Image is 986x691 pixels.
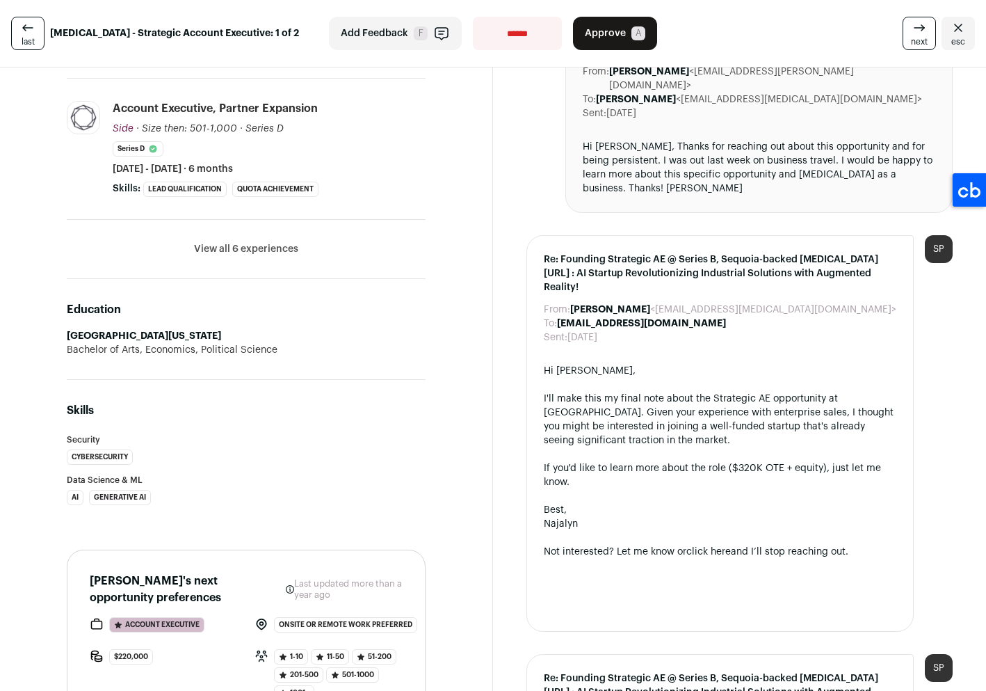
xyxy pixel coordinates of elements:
a: click here [686,547,731,557]
h2: [PERSON_NAME]'s next opportunity preferences [90,573,280,606]
span: Skills: [113,182,140,196]
b: [PERSON_NAME] [570,305,650,315]
span: next [911,36,928,47]
div: Best, [544,503,896,517]
h2: Education [67,301,426,318]
span: F [414,26,428,40]
span: 11-50 [311,649,349,665]
li: Quota Achievement [232,182,318,197]
p: Last updated more than a year ago [294,578,403,601]
dt: Sent: [583,106,606,120]
strong: [GEOGRAPHIC_DATA][US_STATE] [67,331,221,341]
span: 51-200 [352,649,396,665]
span: Account Executive [109,617,204,633]
span: esc [951,36,965,47]
h3: Data Science & ML [67,476,426,484]
div: Account Executive, Partner Expansion [113,101,318,116]
span: A [631,26,645,40]
b: [EMAIL_ADDRESS][DOMAIN_NAME] [557,319,726,328]
button: Approve A [573,17,657,50]
span: 201-500 [274,667,323,683]
dd: <[EMAIL_ADDRESS][MEDICAL_DATA][DOMAIN_NAME]> [596,93,922,106]
dd: <[EMAIL_ADDRESS][PERSON_NAME][DOMAIN_NAME]> [609,65,935,93]
span: [DATE] - [DATE] · 6 months [113,162,233,176]
a: next [903,17,936,50]
span: 1-10 [274,649,308,665]
b: [PERSON_NAME] [596,95,676,104]
li: Lead Qualification [143,182,227,197]
button: Add Feedback F [329,17,462,50]
div: Hi [PERSON_NAME], [544,364,896,378]
div: Najalyn [544,517,896,531]
span: · [240,122,243,136]
dt: To: [544,317,557,331]
dt: To: [583,93,596,106]
span: Approve [585,26,626,40]
div: Hi [PERSON_NAME], Thanks for reaching out about this opportunity and for being persistent. I was ... [583,140,935,196]
li: Generative AI [89,490,151,505]
span: Re: Founding Strategic AE @ Series B, Sequoia-backed [MEDICAL_DATA][URL] : AI Startup Revolutioni... [544,253,896,294]
a: last [11,17,45,50]
strong: [MEDICAL_DATA] - Strategic Account Executive: 1 of 2 [50,26,299,40]
a: Close [941,17,975,50]
span: Side [113,124,134,134]
li: Cybersecurity [67,450,133,465]
span: last [22,36,35,47]
div: Bachelor of Arts, Economics, Political Science [67,343,426,357]
h3: Security [67,436,426,444]
div: SP [925,235,953,263]
div: SP [925,654,953,682]
h2: Skills [67,402,426,419]
dd: [DATE] [567,331,597,344]
span: · Size then: 501-1,000 [136,124,237,134]
span: Series D [245,124,284,134]
dt: From: [544,303,570,317]
b: [PERSON_NAME] [609,67,689,77]
li: Series D [113,141,163,157]
button: View all 6 experiences [194,242,298,256]
dd: [DATE] [606,106,636,120]
span: Add Feedback [341,26,408,40]
div: Not interested? Let me know or and I’ll stop reaching out. [544,545,896,559]
div: If you'd like to learn more about the role ($320K OTE + equity), just let me know. [544,461,896,489]
dd: <[EMAIL_ADDRESS][MEDICAL_DATA][DOMAIN_NAME]> [570,303,896,317]
span: $220,000 [109,649,153,665]
dt: Sent: [544,331,567,344]
dt: From: [583,65,609,93]
img: 244499d041ed65e689bfec33340482b63fc4470ba1f6c5a6feb8219a2311214c.jpg [67,102,99,134]
li: AI [67,490,83,505]
span: 501-1000 [326,667,379,683]
span: Onsite or remote work preferred [274,617,417,633]
div: I'll make this my final note about the Strategic AE opportunity at [GEOGRAPHIC_DATA]. Given your ... [544,392,896,447]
